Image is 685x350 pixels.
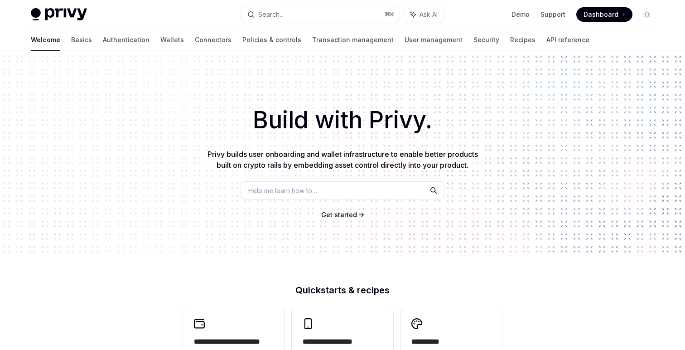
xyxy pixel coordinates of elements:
a: Security [473,29,499,51]
a: User management [405,29,463,51]
a: Dashboard [576,7,632,22]
span: Ask AI [420,10,438,19]
span: ⌘ K [385,11,394,18]
a: Wallets [160,29,184,51]
img: light logo [31,8,87,21]
a: API reference [546,29,589,51]
span: Get started [321,211,357,219]
h1: Build with Privy. [14,102,671,138]
button: Search...⌘K [241,6,400,23]
a: Transaction management [312,29,394,51]
button: Toggle dark mode [640,7,654,22]
a: Demo [511,10,530,19]
a: Policies & controls [242,29,301,51]
a: Recipes [510,29,535,51]
a: Welcome [31,29,60,51]
div: Search... [258,9,284,20]
span: Help me learn how to… [248,186,317,195]
span: Privy builds user onboarding and wallet infrastructure to enable better products built on crypto ... [207,150,478,170]
a: Get started [321,210,357,219]
h2: Quickstarts & recipes [183,286,502,295]
span: Dashboard [584,10,618,19]
a: Support [540,10,565,19]
a: Basics [71,29,92,51]
a: Authentication [103,29,150,51]
a: Connectors [195,29,232,51]
button: Ask AI [404,6,444,23]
